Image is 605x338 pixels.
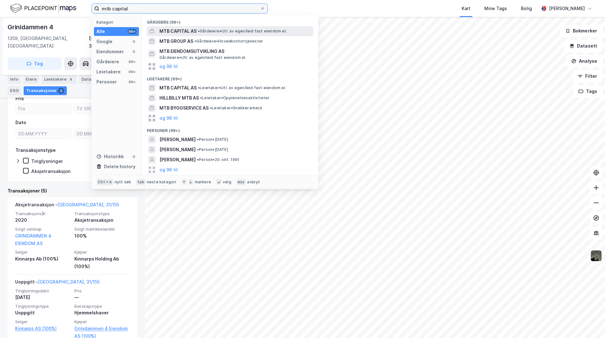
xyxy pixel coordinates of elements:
div: 4 [68,76,74,83]
span: Transaksjonsår [15,211,71,216]
span: • [198,85,200,90]
div: tab [136,179,146,185]
span: HILLBILLY MTB AS [159,94,199,102]
div: esc [236,179,246,185]
div: [GEOGRAPHIC_DATA], 31/155 [89,35,137,50]
input: DD.MM.YYYY [16,129,71,139]
div: nytt søk [115,180,131,185]
span: • [197,147,199,152]
span: Gårdeiere • Hovedkontortjenester [194,39,263,44]
input: Søk på adresse, matrikkel, gårdeiere, leietakere eller personer [99,4,260,13]
span: Leietaker • Utl. av egen/leid fast eiendom el. [198,85,286,90]
div: Personer [96,78,117,86]
a: [GEOGRAPHIC_DATA], 31/155 [38,279,100,284]
span: Gårdeiere • Utl. av egen/leid fast eiendom el. [198,29,287,34]
div: Aksjetransaksjon [31,168,71,174]
div: [DATE] [15,294,71,301]
div: Alle [96,28,105,35]
span: Tinglysningstype [15,304,71,309]
span: Solgt selskap [15,226,71,232]
span: [PERSON_NAME] [159,146,196,153]
span: Transaksjonstype [74,211,130,216]
div: Kinnarps Ab (100%) [15,255,71,263]
input: Til 39000000 [74,104,129,113]
div: Transaksjonstype [15,146,56,154]
button: Tag [8,57,62,70]
span: • [194,39,196,43]
div: Ctrl + k [96,179,113,185]
span: Eierskapstype [74,304,130,309]
div: ESG [8,86,21,95]
div: Tinglysninger [31,158,63,164]
div: Bolig [521,5,532,12]
iframe: Chat Widget [573,308,605,338]
div: Aksjetransaksjon - [15,201,119,211]
a: [GEOGRAPHIC_DATA], 31/155 [57,202,119,207]
button: Analyse [566,55,602,67]
span: Solgt matrikkelandel [74,226,130,232]
div: 99+ [128,59,136,64]
div: Historikk [96,153,124,160]
div: Leietakere [96,68,121,76]
span: Pris [74,288,130,294]
div: Kategori [96,20,139,25]
div: Uoppgitt - [15,278,100,288]
span: Leietaker • Snekkerarbeid [210,106,262,111]
button: Tags [573,85,602,98]
span: [PERSON_NAME] [159,156,196,163]
div: Transaksjoner [24,86,67,95]
button: Bokmerker [560,25,602,37]
input: DD.MM.YYYY [74,129,129,139]
div: Delete history [104,163,135,170]
span: MTB CAPITAL AS [159,27,197,35]
button: og 96 til [159,63,178,70]
div: 0 [131,154,136,159]
div: 99+ [128,79,136,84]
button: og 96 til [159,114,178,122]
div: 99+ [128,69,136,74]
span: Person • [DATE] [197,137,228,142]
span: MTB GROUP AS [159,37,193,45]
span: [PERSON_NAME] [159,136,196,143]
div: 2020 [15,216,71,224]
span: Selger [15,249,71,255]
div: Leietakere (99+) [142,72,318,83]
div: velg [223,180,231,185]
button: og 96 til [159,166,178,174]
div: — [74,294,130,301]
a: Kinnarps AS (100%) [15,325,71,332]
div: Uoppgitt [15,309,71,317]
div: 5 [58,88,64,94]
div: Google [96,38,112,45]
div: 100% [74,232,130,240]
div: Hjemmelshaver [74,309,130,317]
div: [PERSON_NAME] [549,5,585,12]
button: Datasett [564,40,602,52]
span: Leietaker • Opplevelsesaktiviteter [200,95,270,100]
span: • [210,106,212,110]
div: neste kategori [147,180,176,185]
span: MTB EIENDOMSUTVIKLING AS [159,48,311,55]
span: MTB CAPITAL AS [159,84,197,92]
div: Datasett [79,75,110,84]
div: Kinnarps Holding Ab (100%) [74,255,130,270]
span: Tinglysningsdato [15,288,71,294]
div: Mine Tags [484,5,507,12]
div: Info [8,75,21,84]
span: Kjøper [74,319,130,324]
img: 9k= [590,250,602,262]
span: • [197,137,199,142]
span: MTB BYGGSERVICE AS [159,104,209,112]
div: Eiendommer [96,48,124,55]
span: Kjøper [74,249,130,255]
a: GRINIDAMMEN 4 EIENDOM AS [15,233,51,246]
div: Transaksjoner (5) [8,187,137,195]
div: Eiere [23,75,39,84]
div: 1359, [GEOGRAPHIC_DATA], [GEOGRAPHIC_DATA] [8,35,89,50]
span: • [197,157,199,162]
div: 99+ [128,29,136,34]
span: Person • [DATE] [197,147,228,152]
span: Person • 20. okt. 1991 [197,157,239,162]
div: markere [195,180,211,185]
span: Gårdeiere • Utl. av egen/leid fast eiendom el. [159,55,246,60]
